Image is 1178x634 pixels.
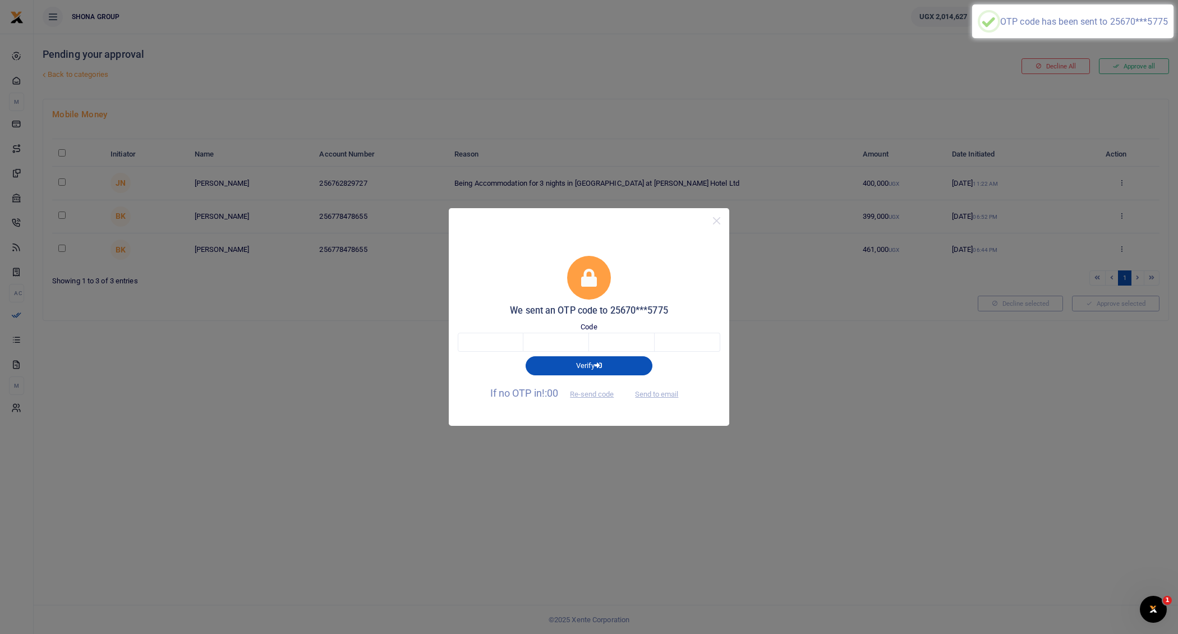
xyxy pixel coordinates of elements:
h5: We sent an OTP code to 25670***5775 [458,305,720,316]
label: Code [581,321,597,333]
div: OTP code has been sent to 25670***5775 [1000,16,1168,27]
button: Verify [526,356,652,375]
span: 1 [1163,596,1172,605]
button: Close [708,213,725,229]
span: !:00 [542,387,558,399]
span: If no OTP in [490,387,624,399]
iframe: Intercom live chat [1140,596,1167,623]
